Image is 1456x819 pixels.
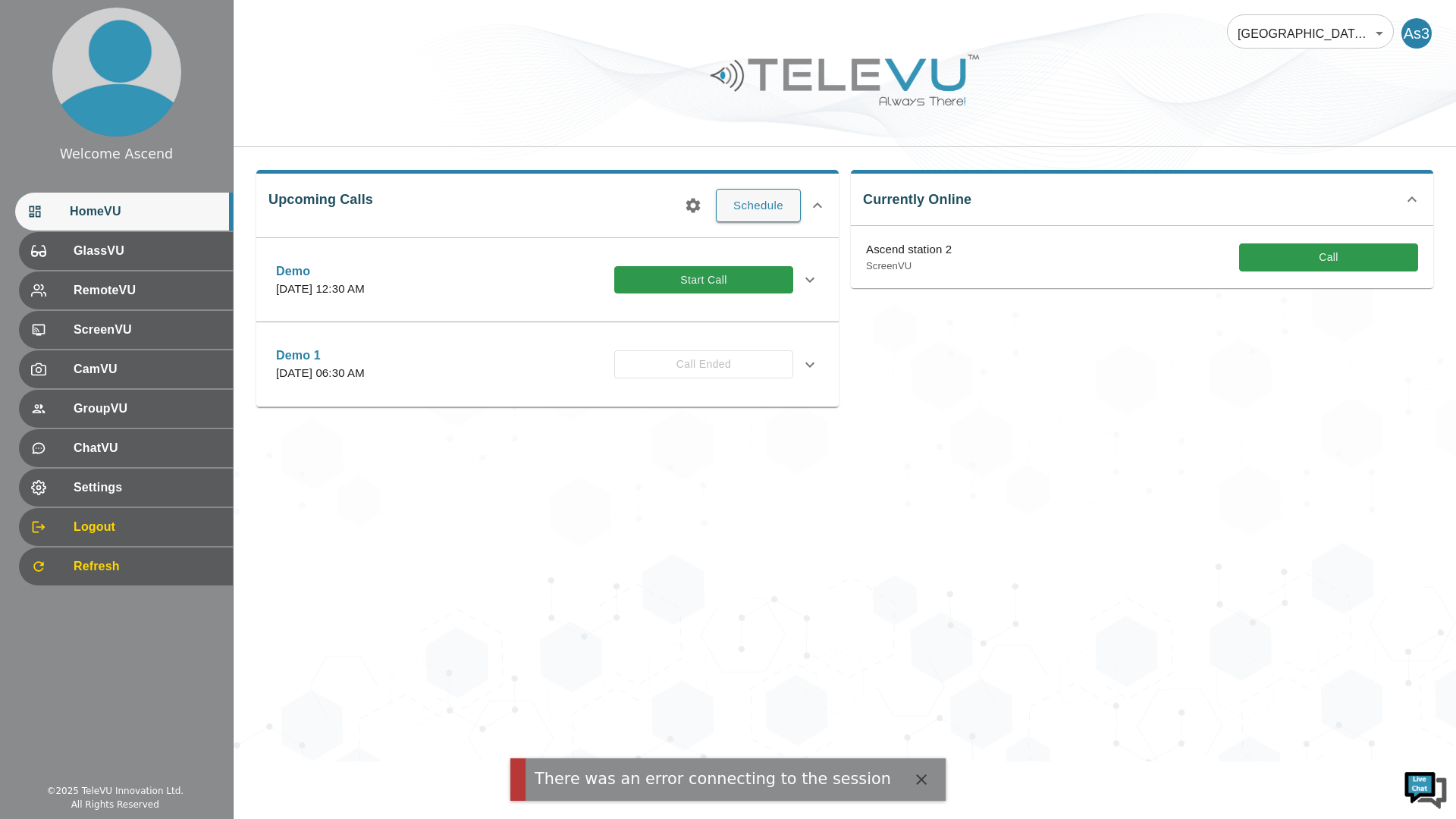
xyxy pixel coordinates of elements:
div: GroupVU [19,390,233,428]
div: ScreenVU [19,311,233,349]
textarea: Type your message and hit 'Enter' [8,414,289,467]
span: Settings [74,479,221,497]
p: Demo [276,262,365,281]
img: d_736959983_company_1615157101543_736959983 [26,71,64,108]
div: [GEOGRAPHIC_DATA] At Home [1227,12,1394,55]
p: ScreenVU [866,259,952,274]
div: As3 [1401,18,1432,49]
span: RemoteVU [74,281,221,300]
div: GlassVU [19,232,233,270]
div: There was an error connecting to the session [535,767,891,791]
div: Demo[DATE] 12:30 AMStart Call [264,253,831,307]
span: We're online! [88,191,209,344]
img: Chat Widget [1403,766,1448,811]
div: Chat with us now [79,80,255,99]
div: Minimize live chat window [249,8,285,44]
div: Settings [19,469,233,507]
div: Logout [19,508,233,546]
span: Refresh [74,557,221,576]
span: GlassVU [74,242,221,260]
img: Logo [708,49,981,111]
p: Demo 1 [276,347,365,365]
span: CamVU [74,360,221,378]
span: ChatVU [74,439,221,457]
span: HomeVU [70,202,221,221]
div: ChatVU [19,429,233,467]
button: Call [1239,243,1418,271]
span: GroupVU [74,400,221,418]
div: Welcome Ascend [60,144,173,164]
div: Refresh [19,548,233,585]
div: Demo 1[DATE] 06:30 AMCall Ended [264,337,831,391]
img: profile.png [52,8,181,136]
span: ScreenVU [74,321,221,339]
p: Ascend station 2 [866,241,952,259]
div: All Rights Reserved [71,798,159,811]
p: [DATE] 06:30 AM [276,365,365,382]
div: CamVU [19,350,233,388]
button: Schedule [716,189,801,222]
div: © 2025 TeleVU Innovation Ltd. [46,784,184,798]
div: RemoteVU [19,271,233,309]
p: [DATE] 12:30 AM [276,281,365,298]
span: Logout [74,518,221,536]
button: Start Call [614,266,793,294]
div: HomeVU [15,193,233,231]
